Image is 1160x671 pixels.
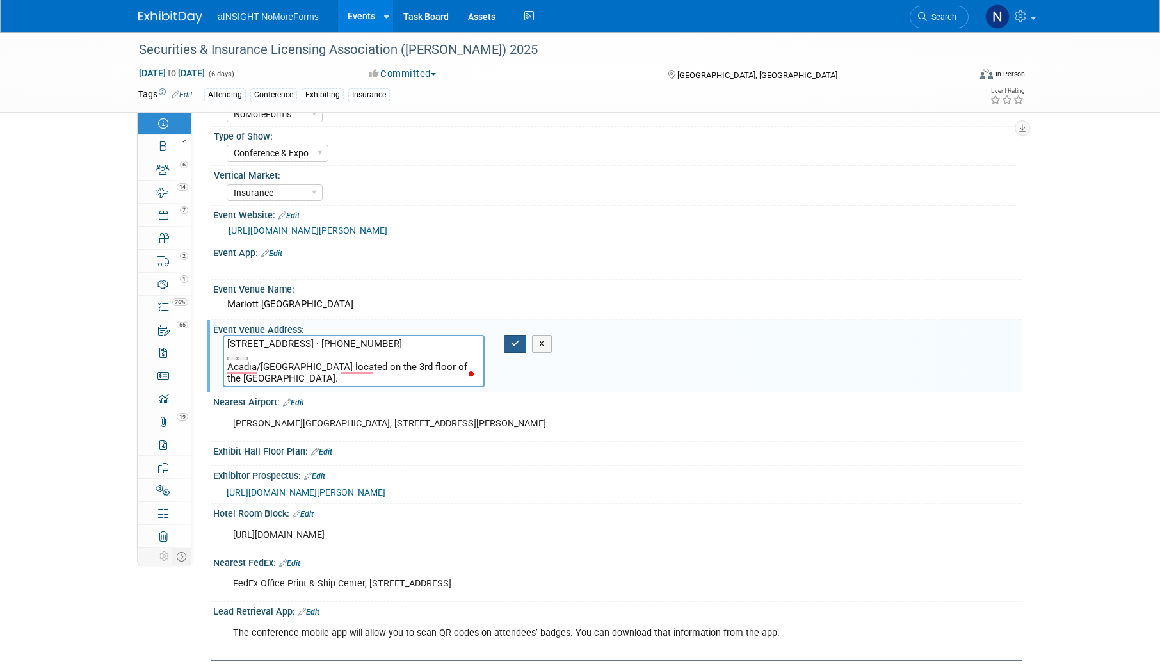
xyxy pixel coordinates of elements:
div: Securities & Insurance Licensing Association ([PERSON_NAME]) 2025 [134,38,949,61]
div: The conference mobile app will allow you to scan QR codes on attendees’ badges. You can download ... [224,620,867,646]
span: 1 [180,275,188,283]
div: [URL][DOMAIN_NAME] [224,522,867,548]
a: 2 [138,250,191,272]
a: [URL][DOMAIN_NAME][PERSON_NAME] [227,487,385,497]
div: Exhibiting [302,88,344,102]
a: Edit [279,559,300,568]
div: Attending [204,88,246,102]
span: 19 [177,413,188,421]
span: [DATE] [DATE] [138,67,205,79]
a: Edit [293,510,314,519]
img: ExhibitDay [138,11,202,24]
a: 76% [138,296,191,318]
div: Event Venue Address: [213,320,1022,336]
div: FedEx Office Print & Ship Center, [STREET_ADDRESS] [224,571,867,597]
div: Exhibitor Prospectus: [213,466,1022,483]
a: Edit [304,472,325,481]
div: Hotel Room Block: [213,504,1022,521]
span: [GEOGRAPHIC_DATA], [GEOGRAPHIC_DATA] [677,70,837,80]
td: Personalize Event Tab Strip [157,548,172,565]
div: Lead Retrieval App: [213,602,1022,618]
textarea: To enrich screen reader interactions, please activate Accessibility in Grammarly extension settings [223,335,485,387]
a: Edit [172,90,193,99]
div: Event Rating [990,88,1024,94]
a: Edit [298,608,319,617]
i: Booth reservation complete [182,138,186,143]
button: X [532,335,552,353]
span: aINSIGHT NoMoreForms [218,12,319,22]
div: Nearest Airport: [213,392,1022,409]
span: to [166,68,178,78]
div: Type of Show: [214,127,1016,143]
td: Toggle Event Tabs [172,548,191,565]
a: Edit [261,249,282,258]
div: Insurance [348,88,390,102]
div: Event Website: [213,206,1022,222]
a: 1 [138,273,191,295]
span: Search [927,12,956,22]
span: 76% [172,298,188,306]
a: Edit [311,448,332,457]
a: Edit [283,398,304,407]
div: [PERSON_NAME][GEOGRAPHIC_DATA], [STREET_ADDRESS][PERSON_NAME] [224,411,867,437]
span: 14 [177,183,188,191]
div: Vertical Market: [214,166,1016,182]
a: 7 [138,204,191,226]
div: Conference [250,88,297,102]
a: 6 [138,158,191,181]
span: 2 [180,252,188,260]
button: Committed [365,67,441,81]
span: 6 [180,161,188,168]
a: Edit [278,211,300,220]
div: Mariott [GEOGRAPHIC_DATA] [223,295,1012,314]
a: Search [910,6,969,28]
div: Nearest FedEx: [213,553,1022,570]
span: (6 days) [207,70,234,78]
a: 19 [138,410,191,433]
a: [URL][DOMAIN_NAME][PERSON_NAME] [229,225,387,236]
div: Event Venue Name: [213,280,1022,296]
td: Tags [138,88,193,102]
span: 7 [180,206,188,214]
a: 55 [138,318,191,341]
div: Exhibit Hall Floor Plan: [213,442,1022,458]
div: Event App: [213,243,1022,260]
img: Nichole Brown [985,4,1010,29]
a: 14 [138,181,191,203]
span: 55 [177,321,188,328]
img: Format-Inperson.png [980,69,993,79]
div: In-Person [995,69,1025,79]
div: Event Format [893,67,1025,86]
